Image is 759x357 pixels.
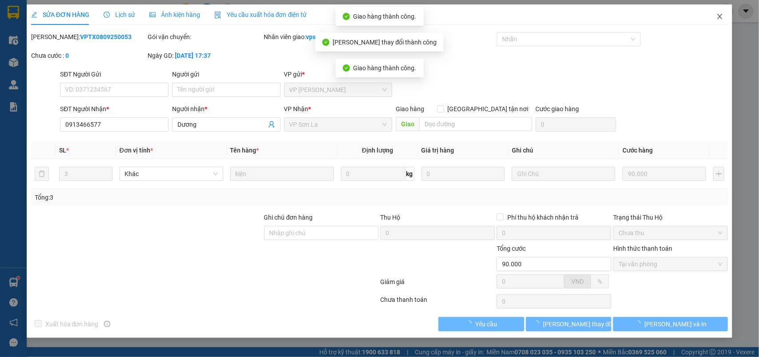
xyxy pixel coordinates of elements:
[149,11,200,18] span: Ảnh kiện hàng
[322,39,329,46] span: check-circle
[264,226,379,240] input: Ghi chú đơn hàng
[512,167,615,181] input: Ghi Chú
[353,13,417,20] span: Giao hàng thành công.
[353,64,417,72] span: Giao hàng thành công.
[380,32,495,42] div: Cước rồi :
[284,105,309,112] span: VP Nhận
[80,33,132,40] b: VPTX0809250053
[60,69,169,79] div: SĐT Người Gửi
[466,321,475,327] span: loading
[613,317,728,331] button: [PERSON_NAME] và In
[406,167,414,181] span: kg
[475,319,497,329] span: Yêu cầu
[713,167,724,181] button: plus
[125,167,218,181] span: Khác
[422,167,505,181] input: 0
[613,245,672,252] label: Hình thức thanh toán
[214,12,221,19] img: icon
[333,39,437,46] span: [PERSON_NAME] thay đổi thành công
[533,321,543,327] span: loading
[618,257,723,271] span: Tại văn phòng
[419,117,532,131] input: Dọc đường
[31,32,146,42] div: [PERSON_NAME]:
[104,321,110,327] span: info-circle
[343,64,350,72] span: check-circle
[83,22,372,33] li: Số 378 [PERSON_NAME] ( trong nhà khách [GEOGRAPHIC_DATA])
[104,11,135,18] span: Lịch sử
[104,12,110,18] span: clock-circle
[536,117,616,132] input: Cước giao hàng
[362,147,393,154] span: Định lượng
[380,277,496,293] div: Giảm giá
[444,104,532,114] span: [GEOGRAPHIC_DATA] tận nơi
[644,319,707,329] span: [PERSON_NAME] và In
[343,13,350,20] span: check-circle
[120,147,153,154] span: Đơn vị tính
[172,104,281,114] div: Người nhận
[396,117,419,131] span: Giao
[707,4,732,29] button: Close
[172,69,281,79] div: Người gửi
[230,147,259,154] span: Tên hàng
[396,105,424,112] span: Giao hàng
[543,319,614,329] span: [PERSON_NAME] thay đổi
[83,33,372,44] li: Hotline: 0965551559
[438,317,524,331] button: Yêu cầu
[148,32,262,42] div: Gói vận chuyển:
[504,213,582,222] span: Phí thu hộ khách nhận trả
[622,167,706,181] input: 0
[35,167,49,181] button: delete
[289,118,387,131] span: VP Sơn La
[11,64,96,79] b: GỬI : VP Sơn La
[622,147,653,154] span: Cước hàng
[289,83,387,96] span: VP Thanh Xuân
[618,226,723,240] span: Chưa thu
[598,278,602,285] span: %
[60,104,169,114] div: SĐT Người Nhận
[59,147,66,154] span: SL
[35,193,293,202] div: Tổng: 3
[380,214,400,221] span: Thu Hộ
[268,121,275,128] span: user-add
[148,51,262,60] div: Ngày GD:
[497,245,526,252] span: Tổng cước
[536,105,579,112] label: Cước giao hàng
[149,12,156,18] span: picture
[571,278,584,285] span: VND
[422,147,454,154] span: Giá trị hàng
[635,321,644,327] span: loading
[65,52,69,59] b: 0
[230,167,334,181] input: VD: Bàn, Ghế
[264,214,313,221] label: Ghi chú đơn hàng
[716,13,723,20] span: close
[31,12,37,18] span: edit
[42,319,102,329] span: Xuất hóa đơn hàng
[306,33,351,40] b: vpsonla.bacson
[284,69,393,79] div: VP gửi
[613,213,728,222] div: Trạng thái Thu Hộ
[214,11,307,18] span: Yêu cầu xuất hóa đơn điện tử
[380,295,496,310] div: Chưa thanh toán
[175,52,211,59] b: [DATE] 17:37
[31,51,146,60] div: Chưa cước :
[264,32,379,42] div: Nhân viên giao:
[508,142,619,159] th: Ghi chú
[31,11,89,18] span: SỬA ĐƠN HÀNG
[526,317,611,331] button: [PERSON_NAME] thay đổi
